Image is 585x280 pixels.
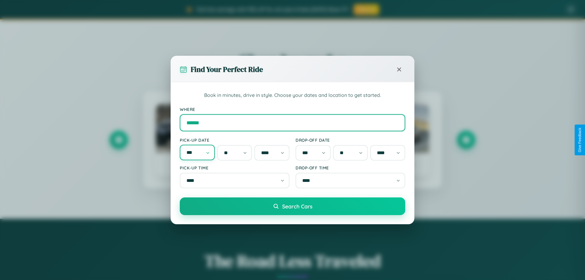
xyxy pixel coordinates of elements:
label: Drop-off Date [296,137,405,143]
label: Where [180,107,405,112]
button: Search Cars [180,197,405,215]
h3: Find Your Perfect Ride [191,64,263,74]
p: Book in minutes, drive in style. Choose your dates and location to get started. [180,91,405,99]
span: Search Cars [282,203,312,210]
label: Drop-off Time [296,165,405,170]
label: Pick-up Date [180,137,289,143]
label: Pick-up Time [180,165,289,170]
